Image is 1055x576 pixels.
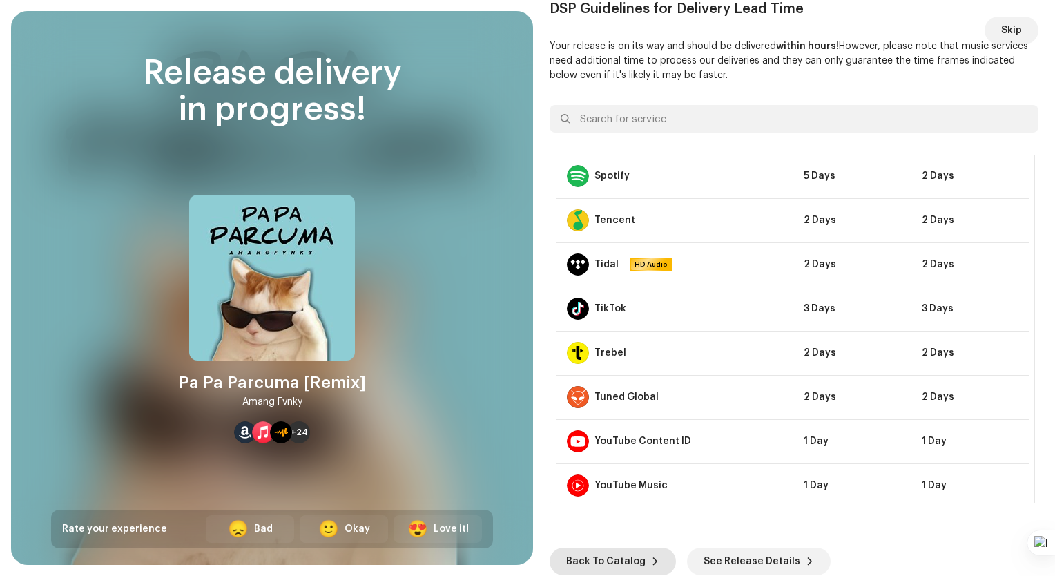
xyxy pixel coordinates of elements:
img: c58cc790-eedf-46dd-9163-f69f4b024594 [189,195,355,361]
td: 2 Days [793,242,911,287]
div: 🙂 [318,521,339,537]
span: Rate your experience [62,524,167,534]
input: Search for service [550,105,1038,133]
span: Back To Catalog [566,548,646,575]
td: 2 Days [911,375,1029,419]
td: 3 Days [911,287,1029,331]
div: 😍 [407,521,428,537]
div: Tidal [594,259,619,270]
button: Back To Catalog [550,548,676,575]
td: 1 Day [793,419,911,463]
div: Amang Fvnky [242,394,302,410]
div: Release delivery in progress! [51,55,493,128]
span: See Release Details [704,548,800,575]
td: 2 Days [911,198,1029,242]
div: Tuned Global [594,392,659,403]
div: Spotify [594,171,630,182]
td: 3 Days [793,287,911,331]
div: Tencent [594,215,635,226]
div: 😞 [228,521,249,537]
div: Love it! [434,522,469,537]
span: +24 [291,427,308,438]
span: Skip [1001,17,1022,44]
button: See Release Details [687,548,831,575]
div: Bad [254,522,273,537]
button: Skip [985,17,1038,44]
div: YouTube Music [594,480,668,491]
td: 2 Days [911,331,1029,375]
span: HD Audio [631,259,671,270]
td: 2 Days [911,242,1029,287]
b: within hours! [776,41,839,51]
td: 2 Days [911,154,1029,198]
td: 1 Day [911,463,1029,508]
div: Pa Pa Parcuma [Remix] [179,372,366,394]
td: 2 Days [793,331,911,375]
div: YouTube Content ID [594,436,691,447]
td: 5 Days [793,154,911,198]
div: Trebel [594,347,626,358]
td: 1 Day [911,419,1029,463]
div: TikTok [594,303,626,314]
p: Your release is on its way and should be delivered However, please note that music services need ... [550,39,1038,83]
div: Okay [345,522,370,537]
div: DSP Guidelines for Delivery Lead Time [550,1,1038,17]
td: 2 Days [793,375,911,419]
td: 1 Day [793,463,911,508]
td: 2 Days [793,198,911,242]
